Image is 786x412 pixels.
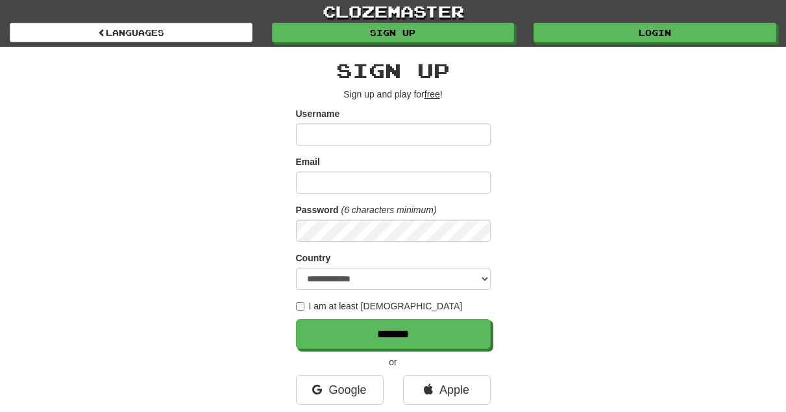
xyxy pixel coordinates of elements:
label: Country [296,251,331,264]
p: Sign up and play for ! [296,88,491,101]
label: Username [296,107,340,120]
h2: Sign up [296,60,491,81]
label: I am at least [DEMOGRAPHIC_DATA] [296,300,463,313]
a: Languages [10,23,252,42]
label: Email [296,155,320,168]
input: I am at least [DEMOGRAPHIC_DATA] [296,302,304,311]
a: Login [534,23,776,42]
a: Google [296,375,384,405]
label: Password [296,203,339,216]
a: Sign up [272,23,515,42]
p: or [296,355,491,368]
em: (6 characters minimum) [341,205,437,215]
u: free [424,89,440,99]
a: Apple [403,375,491,405]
